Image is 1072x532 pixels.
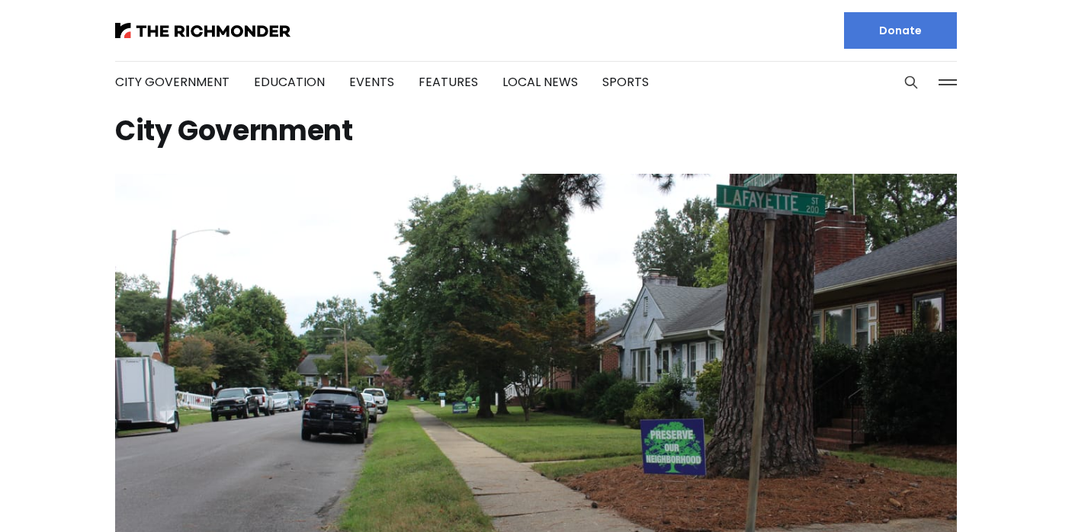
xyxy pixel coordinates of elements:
a: Education [254,73,325,91]
button: Search this site [900,71,923,94]
a: Features [419,73,478,91]
a: Events [349,73,394,91]
a: Donate [844,12,957,49]
a: Sports [602,73,649,91]
img: The Richmonder [115,23,290,38]
h1: City Government [115,119,957,143]
a: City Government [115,73,229,91]
a: Local News [502,73,578,91]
